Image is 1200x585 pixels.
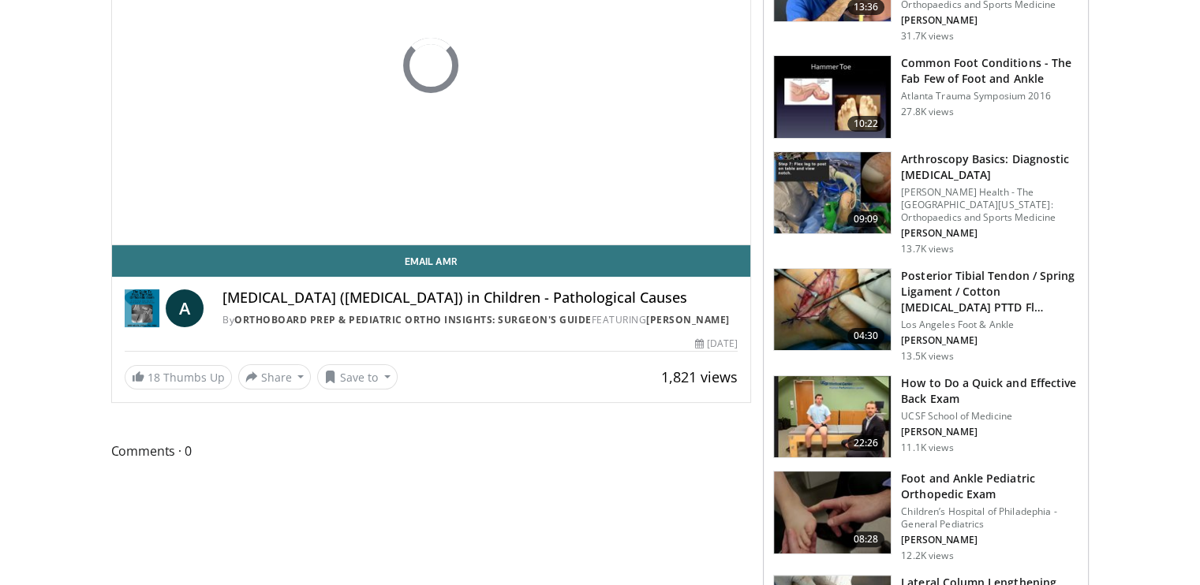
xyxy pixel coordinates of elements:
[773,471,1079,562] a: 08:28 Foot and Ankle Pediatric Orthopedic Exam Children’s Hospital of Philadephia - General Pedia...
[148,370,160,385] span: 18
[238,364,312,389] button: Share
[317,364,398,389] button: Save to
[901,106,953,118] p: 27.8K views
[773,375,1079,459] a: 22:26 How to Do a Quick and Effective Back Exam UCSF School of Medicine [PERSON_NAME] 11.1K views
[112,245,751,277] a: Email Amr
[901,243,953,255] p: 13.7K views
[901,186,1079,224] p: [PERSON_NAME] Health - The [GEOGRAPHIC_DATA][US_STATE]: Orthopaedics and Sports Medicine
[661,367,738,386] span: 1,821 views
[773,268,1079,363] a: 04:30 Posterior Tibial Tendon / Spring Ligament / Cotton [MEDICAL_DATA] PTTD Fl… Los Angeles Foot...
[695,337,738,351] div: [DATE]
[901,550,953,562] p: 12.2K views
[222,313,738,327] div: By FEATURING
[166,289,204,327] a: A
[847,328,885,344] span: 04:30
[901,426,1079,438] p: [PERSON_NAME]
[901,350,953,363] p: 13.5K views
[774,56,891,138] img: 4559c471-f09d-4bda-8b3b-c296350a5489.150x105_q85_crop-smart_upscale.jpg
[901,319,1079,331] p: Los Angeles Foot & Ankle
[901,505,1079,531] p: Children’s Hospital of Philadephia - General Pediatrics
[901,534,1079,546] p: [PERSON_NAME]
[847,531,885,547] span: 08:28
[901,442,953,454] p: 11.1K views
[847,211,885,227] span: 09:09
[901,268,1079,315] h3: Posterior Tibial Tendon / Spring Ligament / Cotton [MEDICAL_DATA] PTTD Fl…
[901,227,1079,240] p: [PERSON_NAME]
[901,375,1079,407] h3: How to Do a Quick and Effective Back Exam
[901,410,1079,423] p: UCSF School of Medicine
[774,152,891,234] img: 80b9674e-700f-42d5-95ff-2772df9e177e.jpeg.150x105_q85_crop-smart_upscale.jpg
[774,269,891,351] img: 31d347b7-8cdb-4553-8407-4692467e4576.150x105_q85_crop-smart_upscale.jpg
[901,151,1079,183] h3: Arthroscopy Basics: Diagnostic [MEDICAL_DATA]
[901,14,1079,27] p: [PERSON_NAME]
[222,289,738,307] h4: [MEDICAL_DATA] ([MEDICAL_DATA]) in Children - Pathological Causes
[774,471,891,553] img: a1f7088d-36b4-440d-94a7-5073d8375fe0.150x105_q85_crop-smart_upscale.jpg
[847,435,885,451] span: 22:26
[901,471,1079,502] h3: Foot and Ankle Pediatric Orthopedic Exam
[125,289,160,327] img: OrthoBoard Prep & Pediatric Ortho Insights: Surgeon's Guide
[901,55,1079,87] h3: Common Foot Conditions - The Fab Few of Foot and Ankle
[111,441,752,461] span: Comments 0
[646,313,730,326] a: [PERSON_NAME]
[847,116,885,132] span: 10:22
[125,365,232,389] a: 18 Thumbs Up
[773,151,1079,255] a: 09:09 Arthroscopy Basics: Diagnostic [MEDICAL_DATA] [PERSON_NAME] Health - The [GEOGRAPHIC_DATA][...
[234,313,592,326] a: OrthoBoard Prep & Pediatric Ortho Insights: Surgeon's Guide
[774,376,891,458] img: badd6cc1-85db-4728-89db-6dde3e48ba1d.150x105_q85_crop-smart_upscale.jpg
[901,90,1079,102] p: Atlanta Trauma Symposium 2016
[773,55,1079,139] a: 10:22 Common Foot Conditions - The Fab Few of Foot and Ankle Atlanta Trauma Symposium 2016 27.8K ...
[901,334,1079,347] p: [PERSON_NAME]
[901,30,953,43] p: 31.7K views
